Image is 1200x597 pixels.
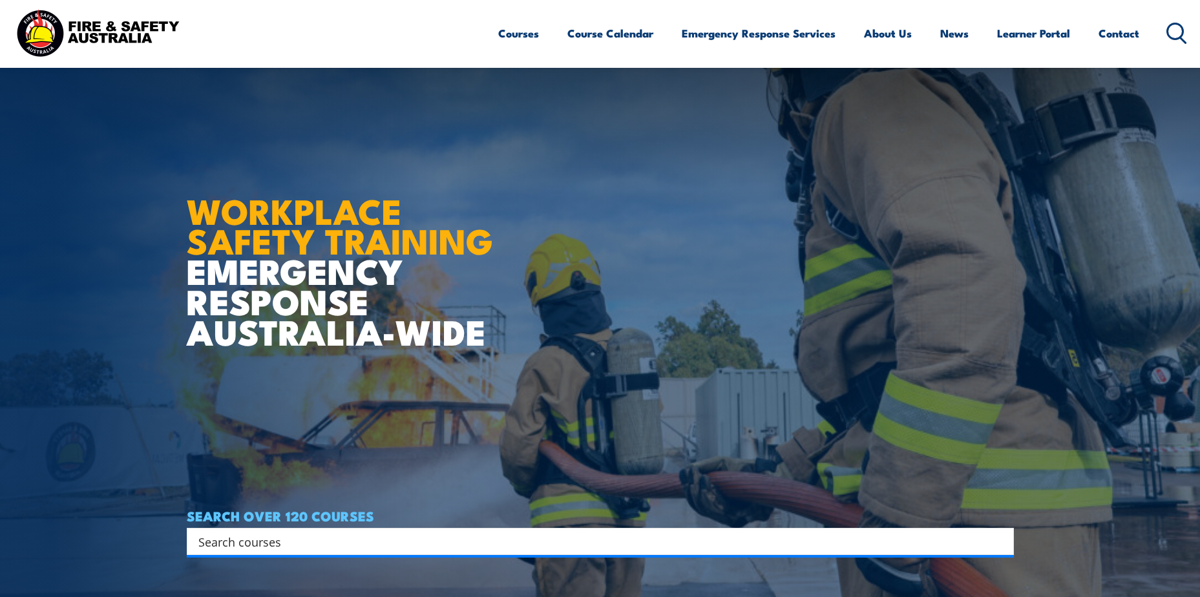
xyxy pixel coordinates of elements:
[198,532,985,551] input: Search input
[682,16,836,50] a: Emergency Response Services
[187,183,493,267] strong: WORKPLACE SAFETY TRAINING
[201,532,988,550] form: Search form
[567,16,653,50] a: Course Calendar
[864,16,912,50] a: About Us
[187,163,503,346] h1: EMERGENCY RESPONSE AUSTRALIA-WIDE
[1099,16,1139,50] a: Contact
[991,532,1009,550] button: Search magnifier button
[997,16,1070,50] a: Learner Portal
[940,16,969,50] a: News
[498,16,539,50] a: Courses
[187,508,1014,523] h4: SEARCH OVER 120 COURSES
